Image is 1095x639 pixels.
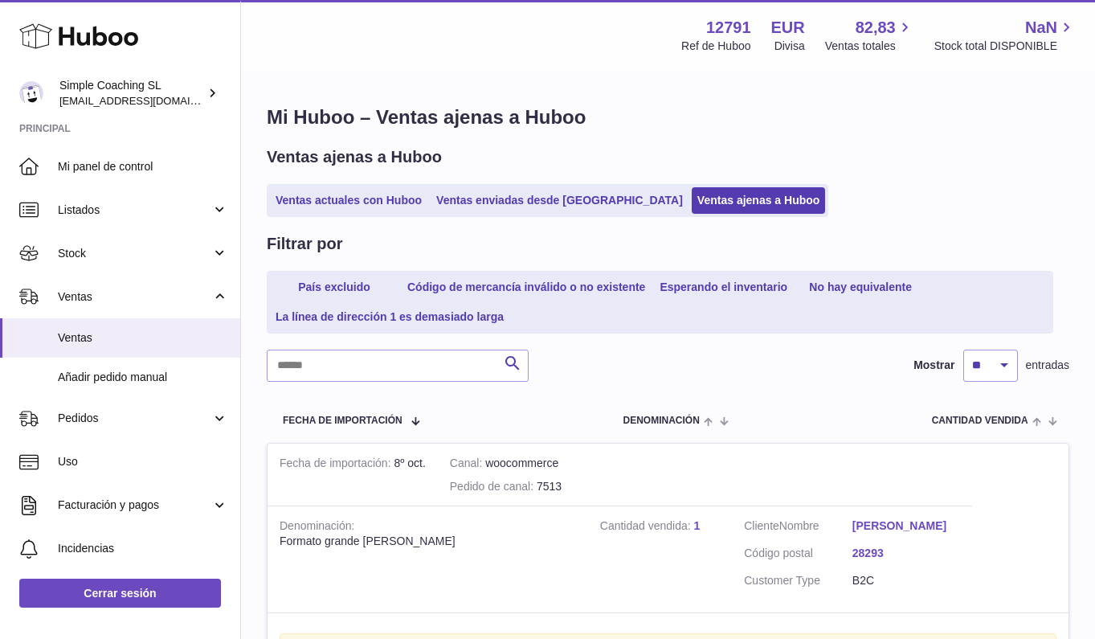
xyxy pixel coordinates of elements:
[744,573,852,588] dt: Customer Type
[268,444,438,506] td: 8º oct.
[280,457,394,473] strong: Fecha de importación
[267,233,342,255] h2: Filtrar por
[450,480,537,497] strong: Pedido de canal
[450,457,485,473] strong: Canal
[59,78,204,109] div: Simple Coaching SL
[19,579,221,608] a: Cerrar sesión
[270,187,427,214] a: Ventas actuales con Huboo
[934,17,1076,54] a: NaN Stock total DISPONIBLE
[600,519,694,536] strong: Cantidad vendida
[402,274,651,301] a: Código de mercancía inválido o no existente
[58,159,228,174] span: Mi panel de control
[280,519,354,536] strong: Denominación
[58,411,211,426] span: Pedidos
[267,146,442,168] h2: Ventas ajenas a Huboo
[58,498,211,513] span: Facturación y pagos
[913,358,954,373] label: Mostrar
[852,573,961,588] dd: B2C
[58,541,228,556] span: Incidencias
[932,416,1028,426] span: Cantidad vendida
[1025,17,1057,39] span: NaN
[744,519,779,532] span: Cliente
[852,518,961,534] a: [PERSON_NAME]
[58,246,211,261] span: Stock
[774,39,805,54] div: Divisa
[654,274,793,301] a: Esperando el inventario
[59,94,236,107] span: [EMAIL_ADDRESS][DOMAIN_NAME]
[431,187,688,214] a: Ventas enviadas desde [GEOGRAPHIC_DATA]
[450,456,562,471] div: woocommerce
[270,274,398,301] a: País excluido
[623,416,699,426] span: Denominación
[934,39,1076,54] span: Stock total DISPONIBLE
[681,39,750,54] div: Ref de Huboo
[706,17,751,39] strong: 12791
[283,416,402,426] span: Fecha de importación
[771,17,805,39] strong: EUR
[796,274,925,301] a: No hay equivalente
[744,546,852,565] dt: Código postal
[280,534,576,549] div: Formato grande [PERSON_NAME]
[267,104,1069,130] h1: Mi Huboo – Ventas ajenas a Huboo
[856,17,896,39] span: 82,83
[19,81,43,105] img: info@simplecoaching.es
[58,330,228,346] span: Ventas
[450,479,562,494] div: 7513
[692,187,826,214] a: Ventas ajenas a Huboo
[852,546,961,561] a: 28293
[58,454,228,469] span: Uso
[825,39,914,54] span: Ventas totales
[825,17,914,54] a: 82,83 Ventas totales
[58,289,211,305] span: Ventas
[744,518,852,538] dt: Nombre
[694,519,701,532] a: 1
[58,370,228,385] span: Añadir pedido manual
[1026,358,1069,373] span: entradas
[270,304,509,330] a: La línea de dirección 1 es demasiado larga
[58,203,211,218] span: Listados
